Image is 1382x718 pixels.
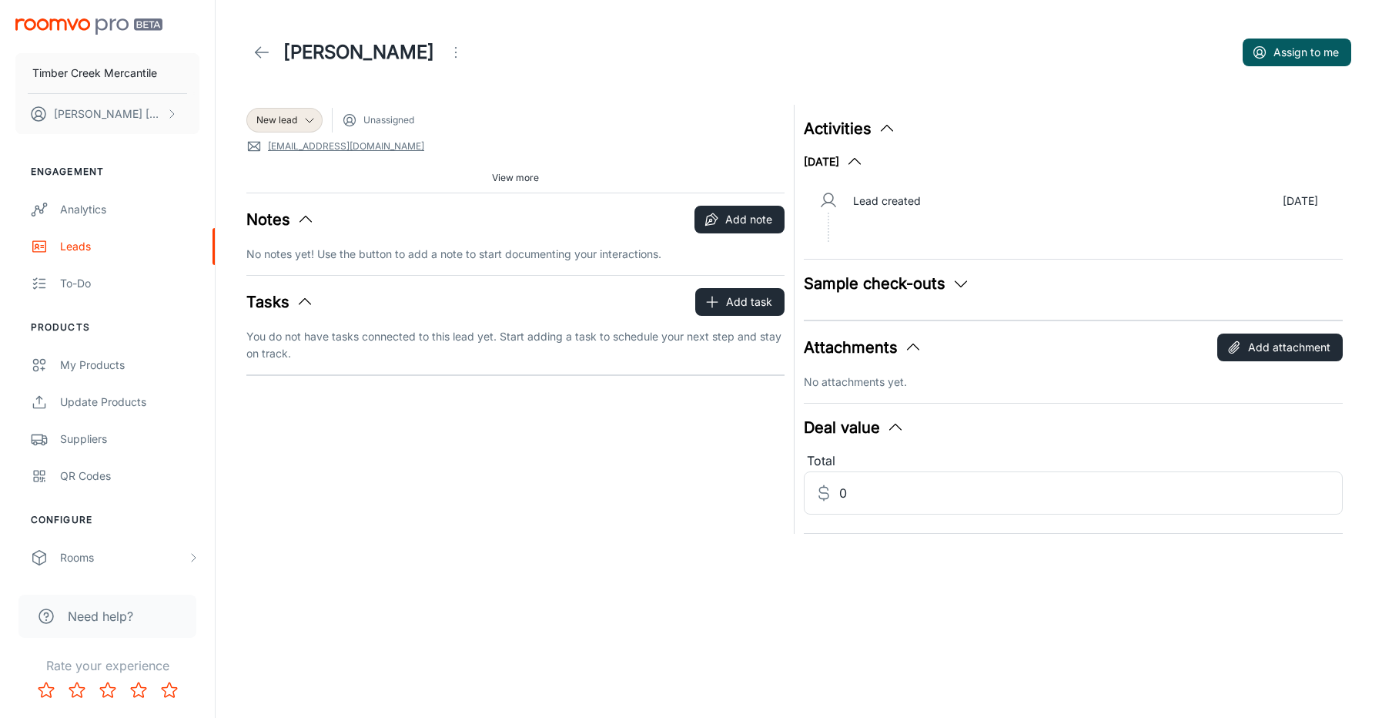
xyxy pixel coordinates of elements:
span: View more [492,171,539,185]
div: New lead [246,108,323,133]
p: Lead created [853,193,921,210]
p: [PERSON_NAME] [PERSON_NAME] [54,106,162,122]
button: Deal value [804,416,905,439]
div: QR Codes [60,468,199,485]
button: Timber Creek Mercantile [15,53,199,93]
span: Unassigned [363,113,414,127]
span: New lead [256,113,297,127]
p: You do not have tasks connected to this lead yet. Start adding a task to schedule your next step ... [246,328,785,362]
div: Rooms [60,549,187,566]
button: Attachments [804,336,922,359]
p: [DATE] [1283,193,1318,210]
button: Notes [246,208,315,231]
div: To-do [60,275,199,292]
p: No notes yet! Use the button to add a note to start documenting your interactions. [246,246,785,263]
button: Activities [804,117,896,140]
div: Suppliers [60,431,199,448]
a: [EMAIL_ADDRESS][DOMAIN_NAME] [268,139,424,153]
div: Leads [60,238,199,255]
h1: [PERSON_NAME] [283,39,434,66]
button: Open menu [440,37,471,68]
button: [DATE] [804,153,864,171]
button: Add task [695,288,785,316]
div: Total [804,451,1342,471]
button: Sample check-outs [804,272,970,295]
img: Roomvo PRO Beta [15,18,162,35]
div: Analytics [60,201,199,218]
button: Add note [694,206,785,233]
button: View more [486,166,545,190]
button: [PERSON_NAME] [PERSON_NAME] [15,94,199,134]
button: Assign to me [1243,39,1351,66]
input: Estimated deal value [839,471,1342,515]
button: Add attachment [1217,334,1343,361]
p: Timber Creek Mercantile [32,65,157,82]
div: Update Products [60,394,199,411]
p: No attachments yet. [804,374,1342,391]
button: Tasks [246,290,314,314]
div: My Products [60,357,199,374]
